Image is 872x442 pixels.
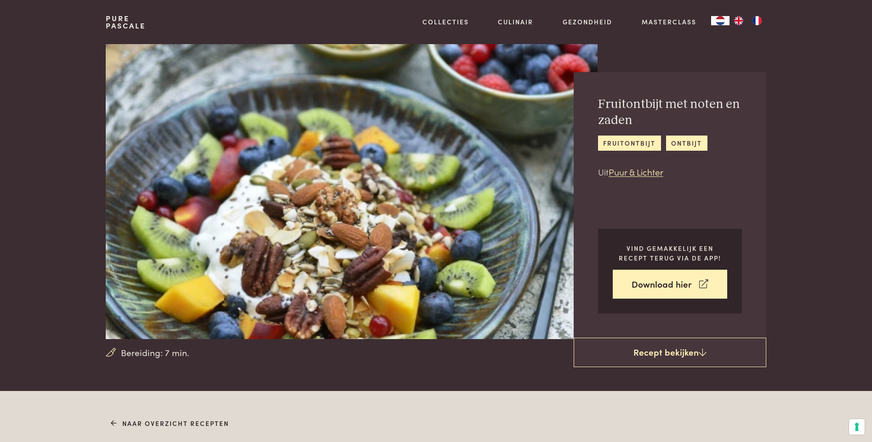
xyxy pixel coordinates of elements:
[598,165,742,179] p: Uit
[613,244,727,262] p: Vind gemakkelijk een recept terug via de app!
[111,419,229,428] a: Naar overzicht recepten
[730,16,766,25] ul: Language list
[849,419,865,435] button: Uw voorkeuren voor toestemming voor trackingtechnologieën
[563,17,612,27] a: Gezondheid
[711,16,730,25] div: Language
[609,165,663,178] a: Puur & Lichter
[598,136,661,151] a: fruitontbijt
[666,136,707,151] a: ontbijt
[121,346,189,359] span: Bereiding: 7 min.
[598,96,742,128] h2: Fruitontbijt met noten en zaden
[422,17,469,27] a: Collecties
[642,17,696,27] a: Masterclass
[711,16,730,25] a: NL
[574,338,766,367] a: Recept bekijken
[498,17,533,27] a: Culinair
[613,270,727,299] a: Download hier
[106,44,597,339] img: Fruitontbijt met noten en zaden
[711,16,766,25] aside: Language selected: Nederlands
[748,16,766,25] a: FR
[730,16,748,25] a: EN
[106,15,146,29] a: PurePascale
